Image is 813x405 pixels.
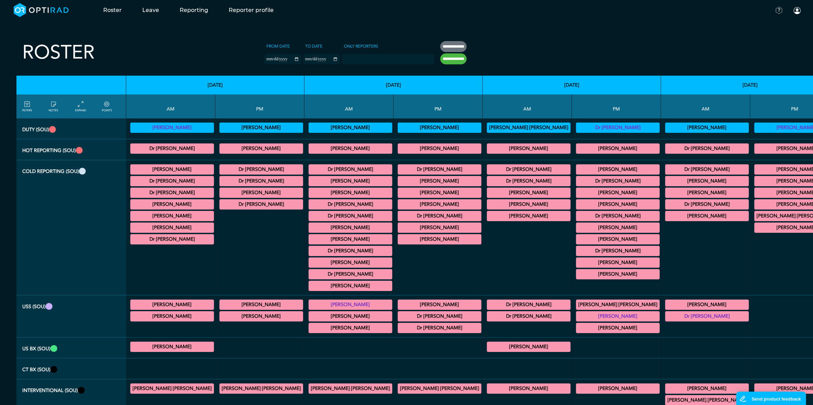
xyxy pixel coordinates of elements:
[309,199,392,210] div: General MRI 09:00 - 12:30
[577,200,659,208] summary: [PERSON_NAME]
[130,188,214,198] div: General MRI 10:30 - 13:00
[219,176,303,186] div: General MRI 13:30 - 17:30
[487,188,571,198] div: General BR 09:30 - 10:30
[219,123,303,133] div: Vetting (30 PF Points) 13:00 - 17:00
[398,211,481,221] div: General MRI 14:30 - 17:00
[304,76,483,94] th: [DATE]
[309,234,392,244] div: General CT 09:30 - 10:30
[398,223,481,233] div: General CT 14:30 - 16:00
[304,94,394,118] th: AM
[398,143,481,154] div: CT Trauma & Urgent/MRI Trauma & Urgent 13:00 - 17:30
[131,312,213,320] summary: [PERSON_NAME]
[576,300,660,310] div: US General Adult 13:00 - 17:00
[576,176,660,186] div: General CT/General MRI 13:00 - 14:00
[220,124,302,132] summary: [PERSON_NAME]
[310,224,391,232] summary: [PERSON_NAME]
[576,323,660,333] div: US General Paediatric 13:00 - 17:00
[102,100,112,113] a: collapse/expand expected points
[310,247,391,255] summary: Dr [PERSON_NAME]
[398,300,481,310] div: US General Paediatric 13:00 - 17:00
[487,176,571,186] div: General CT 09:00 - 13:00
[487,123,571,133] div: Vetting (30 PF Points) 09:00 - 13:00
[487,143,571,154] div: MRI Trauma & Urgent/CT Trauma & Urgent 09:00 - 13:00
[309,143,392,154] div: CT Trauma & Urgent/MRI Trauma & Urgent 09:00 - 13:00
[309,269,392,279] div: General CT 11:00 - 12:00
[488,177,570,185] summary: Dr [PERSON_NAME]
[131,144,213,153] summary: Dr [PERSON_NAME]
[309,223,392,233] div: General MRI 09:30 - 11:00
[577,165,659,174] summary: [PERSON_NAME]
[576,143,660,154] div: MRI Trauma & Urgent/CT Trauma & Urgent 13:00 - 17:00
[22,41,95,64] h2: Roster
[572,94,661,118] th: PM
[220,384,302,393] summary: [PERSON_NAME] [PERSON_NAME]
[220,200,302,208] summary: Dr [PERSON_NAME]
[576,246,660,256] div: General CT/General MRI 16:00 - 17:00
[487,199,571,210] div: MRI Neuro/MRI MSK 11:00 - 13:00
[131,235,213,243] summary: Dr [PERSON_NAME]
[126,76,304,94] th: [DATE]
[220,189,302,197] summary: [PERSON_NAME]
[399,324,480,332] summary: Dr [PERSON_NAME]
[343,55,377,61] input: null
[131,212,213,220] summary: [PERSON_NAME]
[131,124,213,132] summary: [PERSON_NAME]
[310,324,391,332] summary: [PERSON_NAME]
[488,312,570,320] summary: Dr [PERSON_NAME]
[219,188,303,198] div: General CT/General MRI 14:30 - 17:00
[309,300,392,310] div: General US 09:00 - 13:00
[399,384,480,393] summary: [PERSON_NAME] [PERSON_NAME]
[576,211,660,221] div: General CT 13:00 - 15:00
[576,188,660,198] div: General MRI 13:00 - 17:00
[130,164,214,175] div: General CT/General MRI 07:30 - 09:00
[398,199,481,210] div: General CT/General MRI 14:00 - 15:00
[16,118,126,139] th: Duty (SOU)
[310,312,391,320] summary: [PERSON_NAME]
[665,300,749,310] div: General US 09:00 - 12:00
[14,3,69,17] img: brand-opti-rad-logos-blue-and-white-d2f68631ba2948856bd03f2d395fb146ddc8fb01b4b6e9315ea85fa773367...
[399,200,480,208] summary: [PERSON_NAME]
[130,300,214,310] div: General US 09:00 - 13:00
[398,123,481,133] div: Vetting (30 PF Points) 13:00 - 17:00
[131,177,213,185] summary: Dr [PERSON_NAME]
[665,143,749,154] div: MRI Trauma & Urgent/CT Trauma & Urgent 09:00 - 13:00
[577,212,659,220] summary: Dr [PERSON_NAME]
[310,301,391,309] summary: [PERSON_NAME]
[342,41,380,51] label: Only Reporters
[399,235,480,243] summary: [PERSON_NAME]
[310,177,391,185] summary: [PERSON_NAME]
[488,165,570,174] summary: Dr [PERSON_NAME]
[309,164,392,175] div: General CT 07:30 - 09:00
[577,124,659,132] summary: Dr [PERSON_NAME]
[16,358,126,379] th: CT Bx (SOU)
[310,124,391,132] summary: [PERSON_NAME]
[576,199,660,210] div: General CT/General MRI 13:00 - 14:00
[309,311,392,321] div: US General Paediatric 09:00 - 13:00
[666,177,748,185] summary: [PERSON_NAME]
[577,189,659,197] summary: [PERSON_NAME]
[576,223,660,233] div: General MRI/General CT 14:00 - 16:00
[16,139,126,160] th: Hot Reporting (SOU)
[16,160,126,295] th: Cold Reporting (SOU)
[16,295,126,338] th: USS (SOU)
[131,200,213,208] summary: [PERSON_NAME]
[666,396,748,404] summary: [PERSON_NAME] [PERSON_NAME]
[220,301,302,309] summary: [PERSON_NAME]
[398,188,481,198] div: General CT 13:00 - 17:30
[130,223,214,233] div: MRI Neuro 11:30 - 13:00
[130,383,214,394] div: IR General Diagnostic/IR General Interventional 09:00 - 13:00
[75,100,86,113] a: collapse/expand entries
[130,123,214,133] div: Vetting 09:00 - 13:00
[488,384,570,393] summary: [PERSON_NAME]
[666,144,748,153] summary: Dr [PERSON_NAME]
[310,282,391,290] summary: [PERSON_NAME]
[131,165,213,174] summary: [PERSON_NAME]
[666,384,748,393] summary: [PERSON_NAME]
[220,144,302,153] summary: [PERSON_NAME]
[666,312,748,320] summary: Dr [PERSON_NAME]
[126,94,215,118] th: AM
[665,123,749,133] div: Vetting (30 PF Points) 09:00 - 13:00
[131,224,213,232] summary: [PERSON_NAME]
[16,338,126,358] th: US Bx (SOU)
[310,200,391,208] summary: Dr [PERSON_NAME]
